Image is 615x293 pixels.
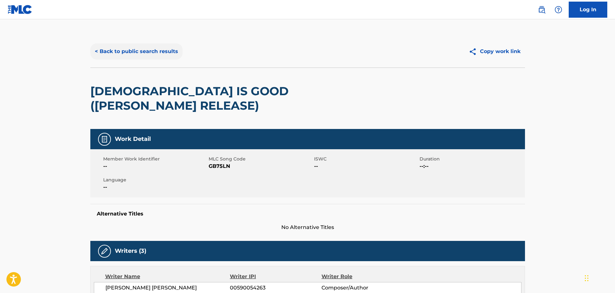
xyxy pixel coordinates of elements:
span: MLC Song Code [209,156,312,162]
div: Writer Role [321,273,405,280]
img: Copy work link [469,48,480,56]
img: help [555,6,562,14]
iframe: Chat Widget [583,262,615,293]
span: GB75LN [209,162,312,170]
a: Log In [569,2,607,18]
h5: Writers (3) [115,247,146,255]
span: Language [103,177,207,183]
span: [PERSON_NAME] [PERSON_NAME] [105,284,230,292]
h5: Alternative Titles [97,211,519,217]
span: No Alternative Titles [90,224,525,231]
span: Composer/Author [321,284,405,292]
div: Drag [585,269,589,288]
span: -- [103,183,207,191]
img: search [538,6,546,14]
div: Writer IPI [230,273,321,280]
span: --:-- [420,162,523,170]
div: Help [552,3,565,16]
h2: [DEMOGRAPHIC_DATA] IS GOOD ([PERSON_NAME] RELEASE) [90,84,351,113]
img: Writers [101,247,108,255]
a: Public Search [535,3,548,16]
span: Member Work Identifier [103,156,207,162]
span: Duration [420,156,523,162]
img: MLC Logo [8,5,32,14]
span: -- [314,162,418,170]
button: < Back to public search results [90,43,183,60]
div: Writer Name [105,273,230,280]
button: Copy work link [464,43,525,60]
span: 00590054263 [230,284,321,292]
span: ISWC [314,156,418,162]
span: -- [103,162,207,170]
img: Work Detail [101,135,108,143]
h5: Work Detail [115,135,151,143]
